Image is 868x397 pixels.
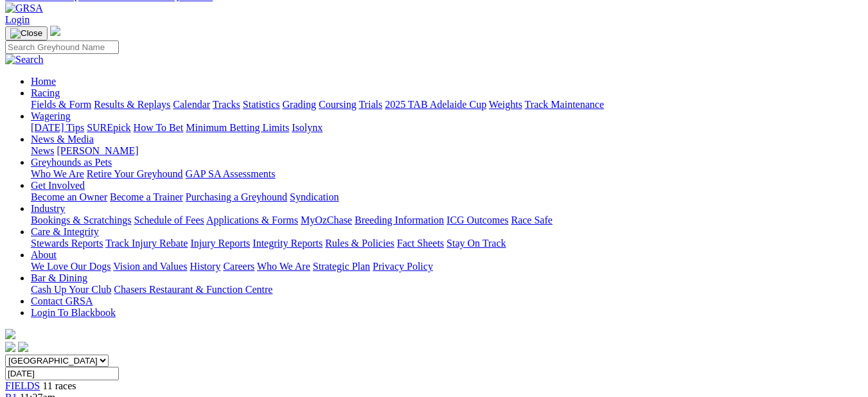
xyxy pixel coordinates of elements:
[31,122,863,134] div: Wagering
[319,99,357,110] a: Coursing
[31,203,65,214] a: Industry
[31,238,863,249] div: Care & Integrity
[292,122,323,133] a: Isolynx
[31,76,56,87] a: Home
[173,99,210,110] a: Calendar
[223,261,254,272] a: Careers
[290,191,339,202] a: Syndication
[511,215,552,225] a: Race Safe
[110,191,183,202] a: Become a Trainer
[31,122,84,133] a: [DATE] Tips
[5,380,40,391] a: FIELDS
[113,261,187,272] a: Vision and Values
[489,99,522,110] a: Weights
[447,238,506,249] a: Stay On Track
[190,238,250,249] a: Injury Reports
[31,157,112,168] a: Greyhounds as Pets
[31,215,863,226] div: Industry
[105,238,188,249] a: Track Injury Rebate
[31,215,131,225] a: Bookings & Scratchings
[5,3,43,14] img: GRSA
[186,122,289,133] a: Minimum Betting Limits
[134,122,184,133] a: How To Bet
[31,134,94,145] a: News & Media
[57,145,138,156] a: [PERSON_NAME]
[31,99,863,110] div: Racing
[252,238,323,249] a: Integrity Reports
[31,261,111,272] a: We Love Our Dogs
[31,110,71,121] a: Wagering
[31,284,863,296] div: Bar & Dining
[359,99,382,110] a: Trials
[206,215,298,225] a: Applications & Forms
[31,191,107,202] a: Become an Owner
[325,238,394,249] a: Rules & Policies
[31,249,57,260] a: About
[18,342,28,352] img: twitter.svg
[42,380,76,391] span: 11 races
[31,180,85,191] a: Get Involved
[447,215,508,225] a: ICG Outcomes
[31,145,863,157] div: News & Media
[5,342,15,352] img: facebook.svg
[31,99,91,110] a: Fields & Form
[31,168,863,180] div: Greyhounds as Pets
[50,26,60,36] img: logo-grsa-white.png
[10,28,42,39] img: Close
[5,26,48,40] button: Toggle navigation
[134,215,204,225] a: Schedule of Fees
[31,87,60,98] a: Racing
[186,191,287,202] a: Purchasing a Greyhound
[31,238,103,249] a: Stewards Reports
[283,99,316,110] a: Grading
[31,191,863,203] div: Get Involved
[87,168,183,179] a: Retire Your Greyhound
[5,54,44,66] img: Search
[94,99,170,110] a: Results & Replays
[5,367,119,380] input: Select date
[355,215,444,225] a: Breeding Information
[31,284,111,295] a: Cash Up Your Club
[31,296,93,306] a: Contact GRSA
[114,284,272,295] a: Chasers Restaurant & Function Centre
[31,145,54,156] a: News
[243,99,280,110] a: Statistics
[5,329,15,339] img: logo-grsa-white.png
[385,99,486,110] a: 2025 TAB Adelaide Cup
[213,99,240,110] a: Tracks
[301,215,352,225] a: MyOzChase
[31,226,99,237] a: Care & Integrity
[190,261,220,272] a: History
[373,261,433,272] a: Privacy Policy
[5,40,119,54] input: Search
[87,122,130,133] a: SUREpick
[31,261,863,272] div: About
[31,307,116,318] a: Login To Blackbook
[397,238,444,249] a: Fact Sheets
[31,272,87,283] a: Bar & Dining
[257,261,310,272] a: Who We Are
[313,261,370,272] a: Strategic Plan
[31,168,84,179] a: Who We Are
[186,168,276,179] a: GAP SA Assessments
[5,14,30,25] a: Login
[525,99,604,110] a: Track Maintenance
